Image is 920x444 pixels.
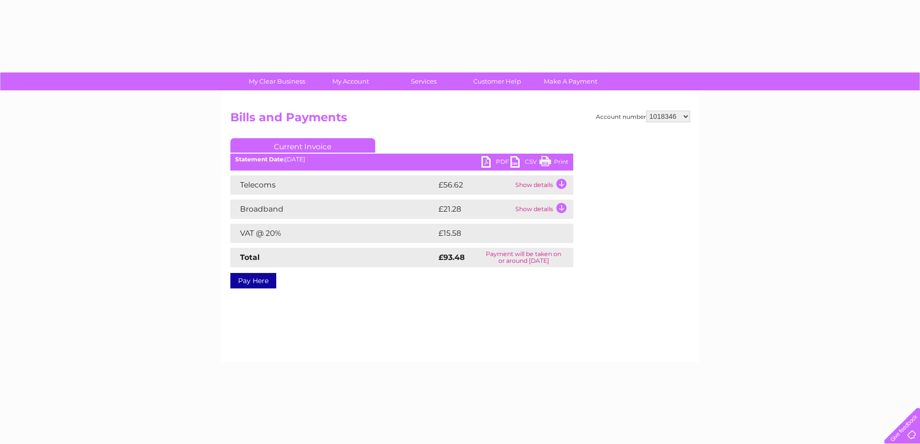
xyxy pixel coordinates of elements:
a: Customer Help [457,72,537,90]
a: CSV [510,156,539,170]
strong: Total [240,253,260,262]
b: Statement Date: [235,156,285,163]
h2: Bills and Payments [230,111,690,129]
td: £56.62 [436,175,513,195]
td: Telecoms [230,175,436,195]
td: £21.28 [436,200,513,219]
a: Services [384,72,464,90]
a: My Account [311,72,390,90]
td: Broadband [230,200,436,219]
td: VAT @ 20% [230,224,436,243]
div: [DATE] [230,156,573,163]
a: My Clear Business [237,72,317,90]
div: Account number [596,111,690,122]
strong: £93.48 [439,253,465,262]
a: Make A Payment [531,72,610,90]
td: Payment will be taken on or around [DATE] [474,248,573,267]
a: Current Invoice [230,138,375,153]
a: Pay Here [230,273,276,288]
td: Show details [513,175,573,195]
td: Show details [513,200,573,219]
a: PDF [481,156,510,170]
td: £15.58 [436,224,553,243]
a: Print [539,156,568,170]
